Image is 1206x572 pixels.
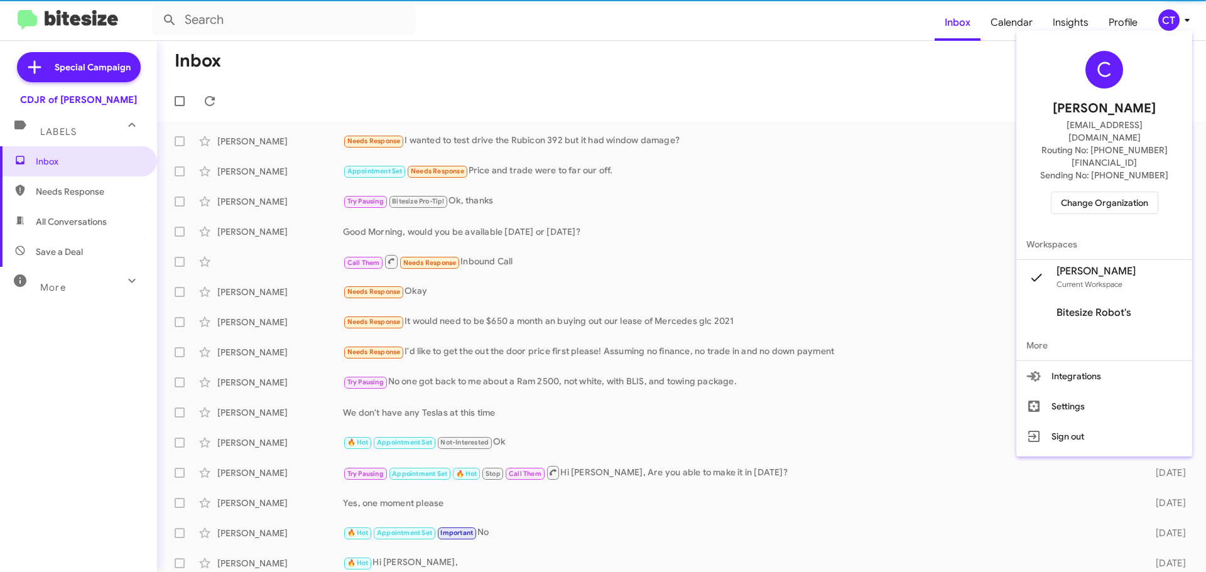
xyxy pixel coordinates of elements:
[1053,99,1156,119] span: [PERSON_NAME]
[1085,51,1123,89] div: C
[1016,229,1192,259] span: Workspaces
[1016,391,1192,421] button: Settings
[1061,192,1148,213] span: Change Organization
[1057,306,1131,319] span: Bitesize Robot's
[1057,279,1122,289] span: Current Workspace
[1016,361,1192,391] button: Integrations
[1031,144,1177,169] span: Routing No: [PHONE_NUMBER][FINANCIAL_ID]
[1057,265,1136,278] span: [PERSON_NAME]
[1016,330,1192,360] span: More
[1016,421,1192,451] button: Sign out
[1031,119,1177,144] span: [EMAIL_ADDRESS][DOMAIN_NAME]
[1040,169,1168,181] span: Sending No: [PHONE_NUMBER]
[1051,192,1158,214] button: Change Organization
